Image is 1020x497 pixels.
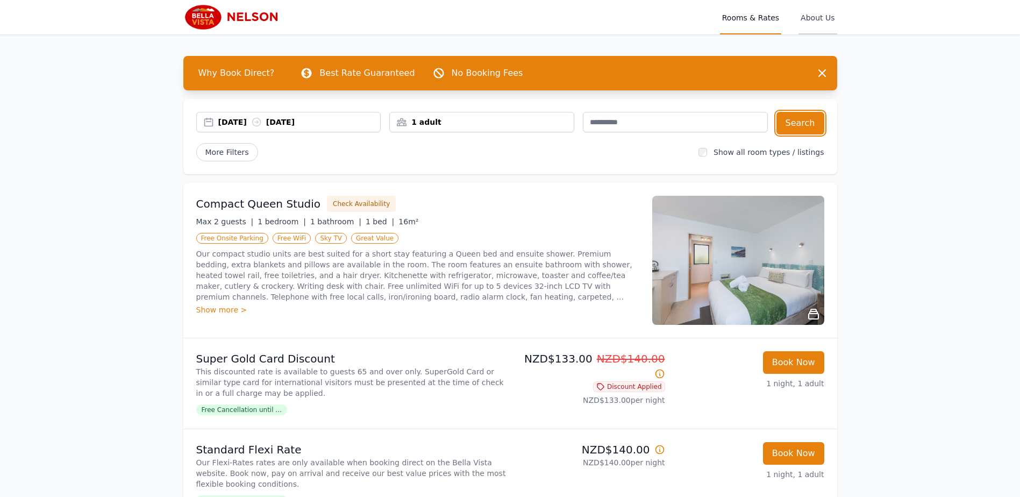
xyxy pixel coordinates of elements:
div: Show more > [196,304,639,315]
p: Standard Flexi Rate [196,442,506,457]
p: 1 night, 1 adult [674,378,824,389]
span: Why Book Direct? [190,62,283,84]
p: Our compact studio units are best suited for a short stay featuring a Queen bed and ensuite showe... [196,248,639,302]
img: Bella Vista Motel Nelson [183,4,287,30]
p: NZD$140.00 [515,442,665,457]
button: Search [776,112,824,134]
p: This discounted rate is available to guests 65 and over only. SuperGold Card or similar type card... [196,366,506,399]
p: NZD$140.00 per night [515,457,665,468]
span: 1 bathroom | [310,217,361,226]
h3: Compact Queen Studio [196,196,321,211]
span: Discount Applied [593,381,665,392]
span: Max 2 guests | [196,217,254,226]
div: 1 adult [390,117,574,127]
span: 1 bedroom | [258,217,306,226]
label: Show all room types / listings [714,148,824,157]
p: Our Flexi-Rates rates are only available when booking direct on the Bella Vista website. Book now... [196,457,506,489]
p: 1 night, 1 adult [674,469,824,480]
p: No Booking Fees [452,67,523,80]
span: Sky TV [315,233,347,244]
span: Free WiFi [273,233,311,244]
span: More Filters [196,143,258,161]
button: Check Availability [327,196,396,212]
div: [DATE] [DATE] [218,117,381,127]
button: Book Now [763,351,824,374]
span: Free Cancellation until ... [196,404,287,415]
p: NZD$133.00 [515,351,665,381]
span: Great Value [351,233,398,244]
button: Book Now [763,442,824,465]
span: 1 bed | [366,217,394,226]
p: Best Rate Guaranteed [319,67,415,80]
span: Free Onsite Parking [196,233,268,244]
p: NZD$133.00 per night [515,395,665,406]
span: 16m² [398,217,418,226]
p: Super Gold Card Discount [196,351,506,366]
span: NZD$140.00 [597,352,665,365]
